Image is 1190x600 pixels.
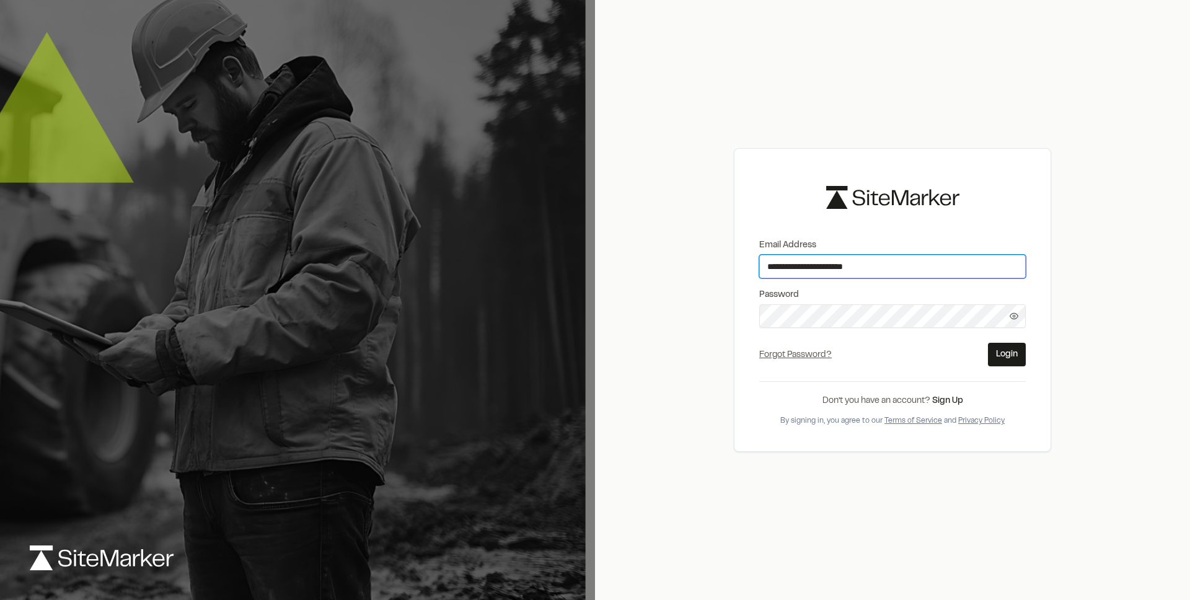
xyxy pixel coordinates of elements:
a: Sign Up [932,397,963,405]
div: Don’t you have an account? [759,394,1026,408]
img: logo-black-rebrand.svg [826,186,959,209]
button: Terms of Service [884,415,942,426]
div: By signing in, you agree to our and [759,415,1026,426]
button: Privacy Policy [958,415,1005,426]
a: Forgot Password? [759,351,832,359]
label: Password [759,288,1026,302]
label: Email Address [759,239,1026,252]
button: Login [988,343,1026,366]
img: logo-white-rebrand.svg [30,545,174,570]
